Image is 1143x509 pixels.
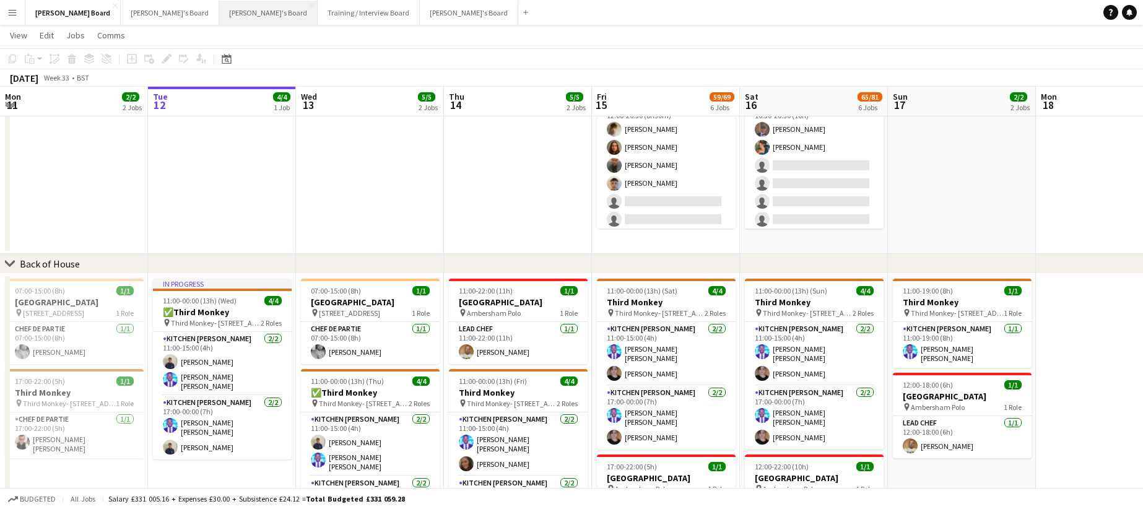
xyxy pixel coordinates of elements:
app-job-card: 11:00-00:00 (13h) (Sat)4/4Third Monkey Third Monkey- [STREET_ADDRESS]2 RolesKitchen [PERSON_NAME]... [597,279,736,450]
div: 1 Job [274,103,290,112]
span: 59/69 [710,92,734,102]
span: 14 [447,98,464,112]
button: [PERSON_NAME]'s Board [420,1,518,25]
h3: Third Monkey [5,387,144,398]
span: 11:00-00:00 (13h) (Sat) [607,286,677,295]
span: Tue [153,91,168,102]
span: Edit [40,30,54,41]
span: Thu [449,91,464,102]
span: 2/2 [122,92,139,102]
span: 11:00-22:00 (11h) [459,286,513,295]
span: Third Monkey- [STREET_ADDRESS] [615,308,705,318]
span: Third Monkey- [STREET_ADDRESS] [763,308,853,318]
h3: Third Monkey [449,387,588,398]
app-job-card: 07:00-15:00 (8h)1/1[GEOGRAPHIC_DATA] [STREET_ADDRESS]1 RoleChef de Partie1/107:00-15:00 (8h)[PERS... [301,279,440,364]
span: 4/4 [264,296,282,305]
app-job-card: 11:00-22:00 (11h)1/1[GEOGRAPHIC_DATA] Ambersham Polo1 RoleLead Chef1/111:00-22:00 (11h)[PERSON_NAME] [449,279,588,364]
span: 1 Role [1004,308,1022,318]
span: 1 Role [412,308,430,318]
span: 1/1 [412,286,430,295]
span: 17:00-22:00 (5h) [15,376,65,386]
span: 1/1 [856,462,874,471]
h3: [GEOGRAPHIC_DATA] [449,297,588,308]
div: 2 Jobs [123,103,142,112]
app-card-role: Shortlisted39A2/1010:30-20:30 (10h)[PERSON_NAME][PERSON_NAME] [745,100,884,303]
app-job-card: In progress11:00-00:00 (13h) (Wed)4/4✅Third Monkey Third Monkey- [STREET_ADDRESS]2 RolesKitchen [... [153,279,292,459]
span: 2 Roles [853,308,874,318]
div: In progress [153,279,292,289]
span: Total Budgeted £331 059.28 [306,494,405,503]
h3: [GEOGRAPHIC_DATA] [597,472,736,484]
span: 11:00-00:00 (13h) (Wed) [163,296,237,305]
button: Budgeted [6,492,58,506]
a: Comms [92,27,130,43]
h3: [GEOGRAPHIC_DATA] [301,297,440,308]
div: [DATE] [10,72,38,84]
span: 11:00-00:00 (13h) (Sun) [755,286,827,295]
span: 5/5 [566,92,583,102]
div: 2 Jobs [419,103,438,112]
h3: [GEOGRAPHIC_DATA] [5,297,144,308]
span: View [10,30,27,41]
span: 1/1 [1004,286,1022,295]
span: 1 Role [856,484,874,494]
h3: ✅Third Monkey [301,387,440,398]
button: [PERSON_NAME]'s Board [219,1,318,25]
span: 4/4 [560,376,578,386]
h3: Third Monkey [893,297,1032,308]
span: Mon [5,91,21,102]
app-job-card: 12:00-20:30 (8h30m)4/10[GEOGRAPHIC_DATA] Timings TBC(60) [GEOGRAPHIC_DATA]1 RoleShortlisted2I25A4... [597,45,736,228]
h3: Third Monkey [597,297,736,308]
span: All jobs [68,494,98,503]
button: [PERSON_NAME] Board [25,1,121,25]
span: 1/1 [560,286,578,295]
app-card-role: Chef de Partie1/107:00-15:00 (8h)[PERSON_NAME] [301,322,440,364]
span: 11:00-19:00 (8h) [903,286,953,295]
span: 1 Role [116,399,134,408]
div: Back of House [20,258,80,270]
span: Third Monkey- [STREET_ADDRESS] [911,308,1004,318]
span: 1/1 [708,462,726,471]
span: Fri [597,91,607,102]
app-job-card: 11:00-19:00 (8h)1/1Third Monkey Third Monkey- [STREET_ADDRESS]1 RoleKitchen [PERSON_NAME]1/111:00... [893,279,1032,368]
span: 18 [1039,98,1057,112]
span: 2 Roles [557,399,578,408]
div: 6 Jobs [710,103,734,112]
span: 2/2 [1010,92,1027,102]
span: 2 Roles [409,399,430,408]
app-card-role: Kitchen [PERSON_NAME]2/211:00-15:00 (4h)[PERSON_NAME][PERSON_NAME] [PERSON_NAME] [153,332,292,396]
span: 15 [595,98,607,112]
span: 1/1 [116,286,134,295]
app-card-role: Kitchen [PERSON_NAME]2/211:00-15:00 (4h)[PERSON_NAME] [PERSON_NAME][PERSON_NAME] [597,322,736,386]
span: 2 Roles [705,308,726,318]
span: Ambersham Polo [615,484,669,494]
h3: ✅Third Monkey [153,307,292,318]
app-job-card: 11:00-00:00 (13h) (Sun)4/4Third Monkey Third Monkey- [STREET_ADDRESS]2 RolesKitchen [PERSON_NAME]... [745,279,884,450]
app-card-role: Lead Chef1/111:00-22:00 (11h)[PERSON_NAME] [449,322,588,364]
span: Wed [301,91,317,102]
div: 12:00-18:00 (6h)1/1[GEOGRAPHIC_DATA] Ambersham Polo1 RoleLead Chef1/112:00-18:00 (6h)[PERSON_NAME] [893,373,1032,458]
span: 2 Roles [261,318,282,328]
span: 12 [151,98,168,112]
span: 5/5 [418,92,435,102]
button: [PERSON_NAME]'s Board [121,1,219,25]
a: Edit [35,27,59,43]
span: Third Monkey- [STREET_ADDRESS] [319,399,409,408]
span: 12:00-18:00 (6h) [903,380,953,389]
span: [STREET_ADDRESS] [23,308,84,318]
span: 13 [299,98,317,112]
span: Ambersham Polo [763,484,817,494]
span: 1 Role [116,308,134,318]
app-job-card: 07:00-15:00 (8h)1/1[GEOGRAPHIC_DATA] [STREET_ADDRESS]1 RoleChef de Partie1/107:00-15:00 (8h)[PERS... [5,279,144,364]
span: Sun [893,91,908,102]
span: Mon [1041,91,1057,102]
span: Week 33 [41,73,72,82]
span: 4/4 [412,376,430,386]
